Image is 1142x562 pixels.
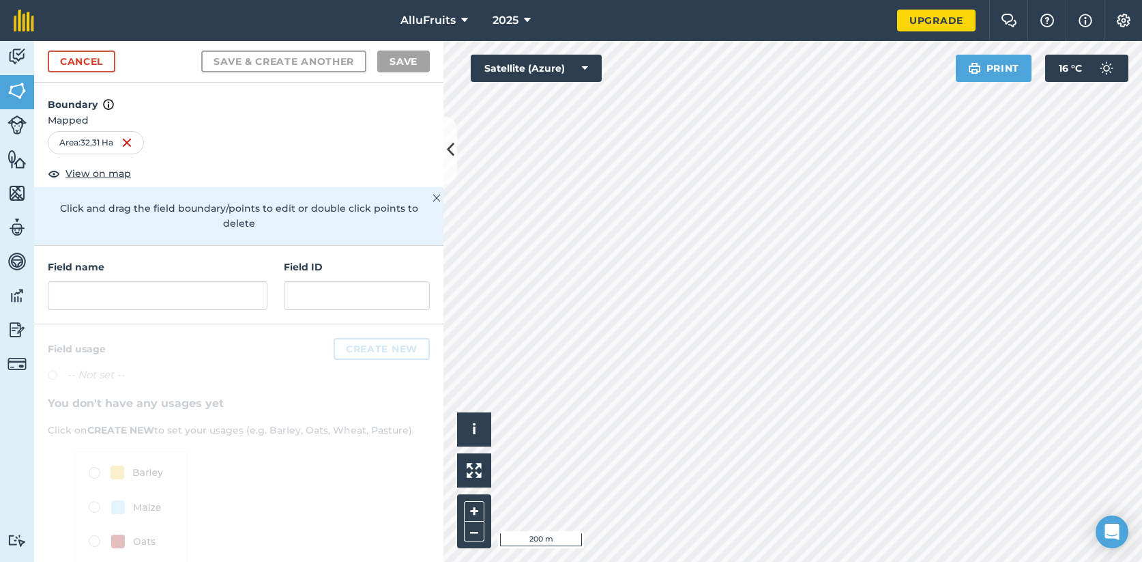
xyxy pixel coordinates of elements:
[48,131,144,154] div: Area : 32,31 Ha
[464,501,484,522] button: +
[897,10,976,31] a: Upgrade
[121,135,132,151] img: svg+xml;base64,PHN2ZyB4bWxucz0iaHR0cDovL3d3dy53My5vcmcvMjAwMC9zdmciIHdpZHRoPSIxNiIgaGVpZ2h0PSIyNC...
[48,165,131,182] button: View on map
[34,113,443,128] span: Mapped
[467,463,482,478] img: Four arrows, one pointing top left, one top right, one bottom right and the last bottom left
[433,190,441,206] img: svg+xml;base64,PHN2ZyB4bWxucz0iaHR0cDovL3d3dy53My5vcmcvMjAwMC9zdmciIHdpZHRoPSIyMiIgaGVpZ2h0PSIzMC...
[284,259,430,275] h4: Field ID
[8,320,27,340] img: svg+xml;base64,PD94bWwgdmVyc2lvbj0iMS4wIiBlbmNvZGluZz0idXRmLTgiPz4KPCEtLSBHZW5lcmF0b3I6IEFkb2JlIE...
[103,96,114,113] img: svg+xml;base64,PHN2ZyB4bWxucz0iaHR0cDovL3d3dy53My5vcmcvMjAwMC9zdmciIHdpZHRoPSIxNyIgaGVpZ2h0PSIxNy...
[1039,14,1055,27] img: A question mark icon
[377,51,430,72] button: Save
[493,12,518,29] span: 2025
[48,259,267,275] h4: Field name
[471,55,602,82] button: Satellite (Azure)
[1045,55,1128,82] button: 16 °C
[48,201,430,231] p: Click and drag the field boundary/points to edit or double click points to delete
[65,166,131,181] span: View on map
[48,165,60,182] img: svg+xml;base64,PHN2ZyB4bWxucz0iaHR0cDovL3d3dy53My5vcmcvMjAwMC9zdmciIHdpZHRoPSIxOCIgaGVpZ2h0PSIyNC...
[14,10,34,31] img: fieldmargin Logo
[8,183,27,203] img: svg+xml;base64,PHN2ZyB4bWxucz0iaHR0cDovL3d3dy53My5vcmcvMjAwMC9zdmciIHdpZHRoPSI1NiIgaGVpZ2h0PSI2MC...
[8,217,27,238] img: svg+xml;base64,PD94bWwgdmVyc2lvbj0iMS4wIiBlbmNvZGluZz0idXRmLTgiPz4KPCEtLSBHZW5lcmF0b3I6IEFkb2JlIE...
[472,421,476,438] span: i
[1001,14,1017,27] img: Two speech bubbles overlapping with the left bubble in the forefront
[8,46,27,67] img: svg+xml;base64,PD94bWwgdmVyc2lvbj0iMS4wIiBlbmNvZGluZz0idXRmLTgiPz4KPCEtLSBHZW5lcmF0b3I6IEFkb2JlIE...
[1079,12,1092,29] img: svg+xml;base64,PHN2ZyB4bWxucz0iaHR0cDovL3d3dy53My5vcmcvMjAwMC9zdmciIHdpZHRoPSIxNyIgaGVpZ2h0PSIxNy...
[8,149,27,169] img: svg+xml;base64,PHN2ZyB4bWxucz0iaHR0cDovL3d3dy53My5vcmcvMjAwMC9zdmciIHdpZHRoPSI1NiIgaGVpZ2h0PSI2MC...
[8,115,27,135] img: svg+xml;base64,PD94bWwgdmVyc2lvbj0iMS4wIiBlbmNvZGluZz0idXRmLTgiPz4KPCEtLSBHZW5lcmF0b3I6IEFkb2JlIE...
[8,285,27,306] img: svg+xml;base64,PD94bWwgdmVyc2lvbj0iMS4wIiBlbmNvZGluZz0idXRmLTgiPz4KPCEtLSBHZW5lcmF0b3I6IEFkb2JlIE...
[464,522,484,542] button: –
[1059,55,1082,82] span: 16 ° C
[48,51,115,72] a: Cancel
[400,12,456,29] span: AlluFruits
[201,51,366,72] button: Save & Create Another
[956,55,1032,82] button: Print
[457,412,491,447] button: i
[968,60,981,76] img: svg+xml;base64,PHN2ZyB4bWxucz0iaHR0cDovL3d3dy53My5vcmcvMjAwMC9zdmciIHdpZHRoPSIxOSIgaGVpZ2h0PSIyNC...
[34,83,443,113] h4: Boundary
[8,354,27,374] img: svg+xml;base64,PD94bWwgdmVyc2lvbj0iMS4wIiBlbmNvZGluZz0idXRmLTgiPz4KPCEtLSBHZW5lcmF0b3I6IEFkb2JlIE...
[1096,516,1128,548] div: Open Intercom Messenger
[8,81,27,101] img: svg+xml;base64,PHN2ZyB4bWxucz0iaHR0cDovL3d3dy53My5vcmcvMjAwMC9zdmciIHdpZHRoPSI1NiIgaGVpZ2h0PSI2MC...
[1093,55,1120,82] img: svg+xml;base64,PD94bWwgdmVyc2lvbj0iMS4wIiBlbmNvZGluZz0idXRmLTgiPz4KPCEtLSBHZW5lcmF0b3I6IEFkb2JlIE...
[8,251,27,272] img: svg+xml;base64,PD94bWwgdmVyc2lvbj0iMS4wIiBlbmNvZGluZz0idXRmLTgiPz4KPCEtLSBHZW5lcmF0b3I6IEFkb2JlIE...
[1115,14,1132,27] img: A cog icon
[8,534,27,547] img: svg+xml;base64,PD94bWwgdmVyc2lvbj0iMS4wIiBlbmNvZGluZz0idXRmLTgiPz4KPCEtLSBHZW5lcmF0b3I6IEFkb2JlIE...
